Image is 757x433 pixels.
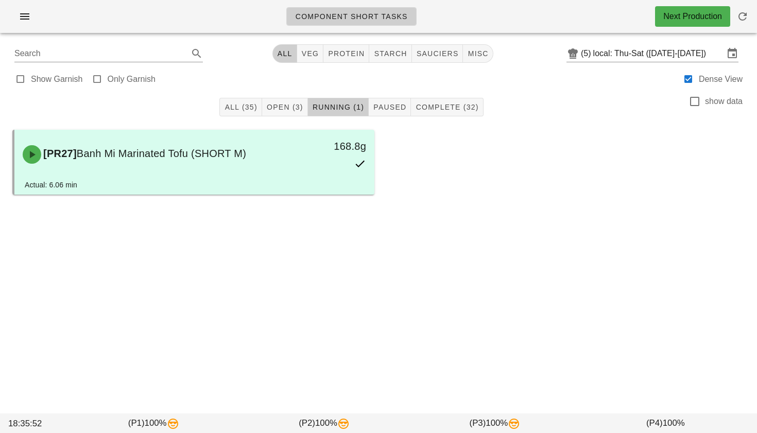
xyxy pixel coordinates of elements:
[699,74,743,84] label: Dense View
[373,49,407,58] span: starch
[463,44,493,63] button: misc
[41,148,77,159] span: [PR27]
[369,44,411,63] button: starch
[277,49,293,58] span: All
[323,44,369,63] button: protein
[369,98,411,116] button: Paused
[467,49,488,58] span: misc
[297,44,324,63] button: veg
[224,103,257,111] span: All (35)
[301,49,319,58] span: veg
[272,44,297,63] button: All
[663,10,722,23] div: Next Production
[266,103,303,111] span: Open (3)
[312,103,364,111] span: Running (1)
[373,103,406,111] span: Paused
[308,98,369,116] button: Running (1)
[705,96,743,107] label: show data
[295,12,408,21] span: Component Short Tasks
[412,44,463,63] button: sauciers
[31,74,83,84] label: Show Garnish
[219,98,262,116] button: All (35)
[262,98,308,116] button: Open (3)
[289,138,366,154] div: 168.8g
[416,49,459,58] span: sauciers
[328,49,365,58] span: protein
[108,74,156,84] label: Only Garnish
[581,48,593,59] div: (5)
[415,103,478,111] span: Complete (32)
[25,179,77,190] div: Actual: 6.06 min
[77,148,246,159] span: Banh Mi Marinated Tofu (SHORT M)
[411,98,483,116] button: Complete (32)
[286,7,417,26] a: Component Short Tasks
